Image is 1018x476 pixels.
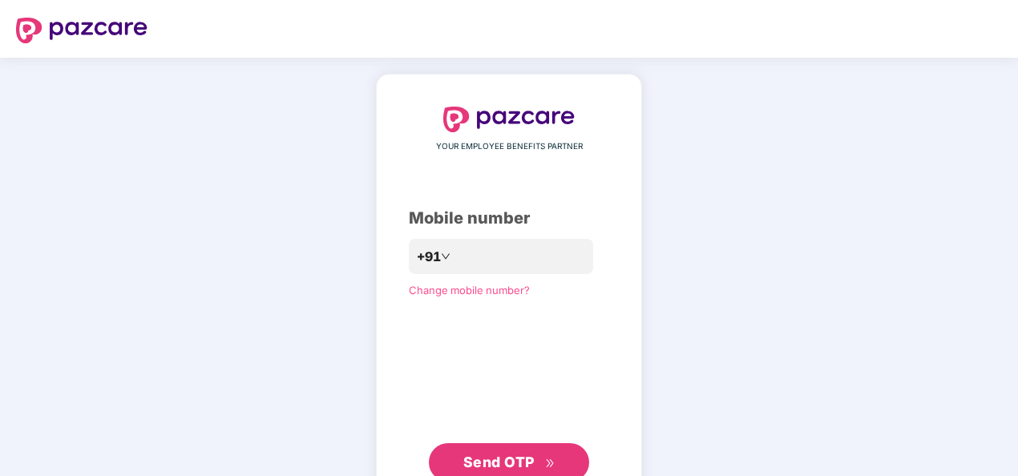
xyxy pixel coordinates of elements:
span: +91 [417,247,441,267]
span: YOUR EMPLOYEE BENEFITS PARTNER [436,140,583,153]
span: double-right [545,458,555,469]
a: Change mobile number? [409,284,530,296]
span: Send OTP [463,454,535,470]
img: logo [443,107,575,132]
div: Mobile number [409,206,609,231]
img: logo [16,18,147,43]
span: down [441,252,450,261]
